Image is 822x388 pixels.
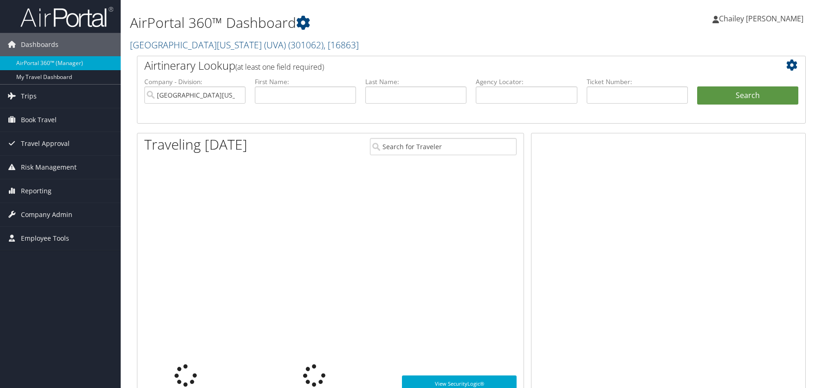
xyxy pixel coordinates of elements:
label: First Name: [255,77,356,86]
h1: AirPortal 360™ Dashboard [130,13,585,33]
span: Book Travel [21,108,57,132]
span: Reporting [21,179,52,203]
span: ( 301062 ) [288,39,324,51]
input: Search for Traveler [370,138,517,155]
label: Agency Locator: [476,77,577,86]
img: airportal-logo.png [20,6,113,28]
h1: Traveling [DATE] [144,135,247,154]
span: Company Admin [21,203,72,226]
span: Travel Approval [21,132,70,155]
label: Company - Division: [144,77,246,86]
span: Chailey [PERSON_NAME] [719,13,803,24]
label: Ticket Number: [587,77,688,86]
span: (at least one field required) [235,62,324,72]
span: Risk Management [21,156,77,179]
a: Chailey [PERSON_NAME] [712,5,813,33]
span: Dashboards [21,33,58,56]
label: Last Name: [365,77,466,86]
span: Trips [21,85,37,108]
a: [GEOGRAPHIC_DATA][US_STATE] (UVA) [130,39,359,51]
span: Employee Tools [21,227,69,250]
button: Search [697,86,798,105]
h2: Airtinerary Lookup [144,58,743,73]
span: , [ 16863 ] [324,39,359,51]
